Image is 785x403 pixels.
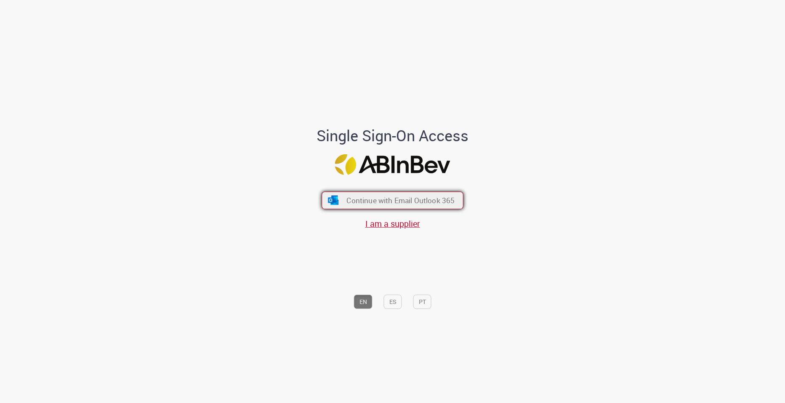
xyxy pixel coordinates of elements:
[365,218,420,229] a: I am a supplier
[354,295,373,309] button: EN
[335,154,450,175] img: Logo ABInBev
[384,295,402,309] button: ES
[327,196,339,205] img: ícone Azure/Microsoft 360
[322,191,463,209] button: ícone Azure/Microsoft 360 Continue with Email Outlook 365
[413,295,431,309] button: PT
[346,196,455,205] span: Continue with Email Outlook 365
[276,127,509,144] h1: Single Sign-On Access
